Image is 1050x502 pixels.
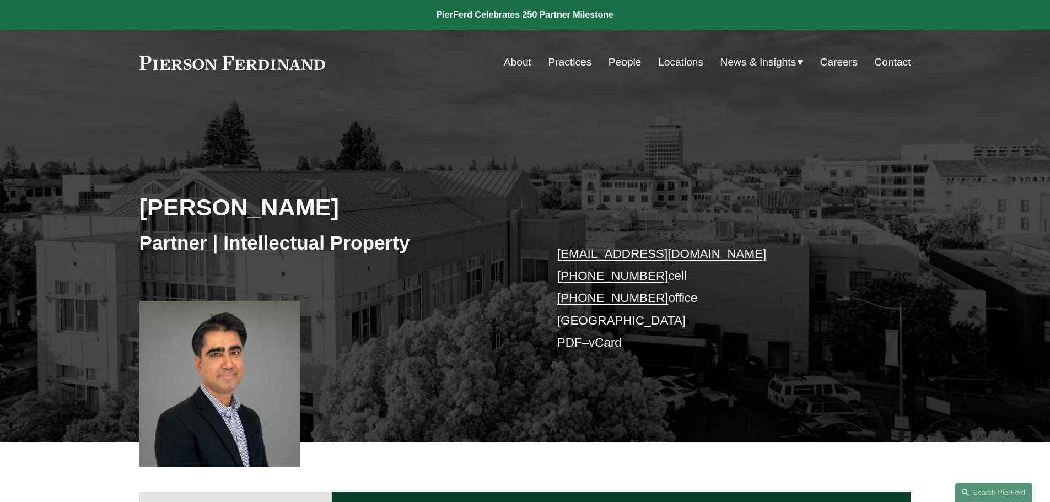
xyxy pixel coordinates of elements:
a: About [504,52,531,73]
a: [EMAIL_ADDRESS][DOMAIN_NAME] [557,247,766,261]
a: Practices [548,52,591,73]
h3: Partner | Intellectual Property [139,231,525,255]
a: folder dropdown [720,52,804,73]
h2: [PERSON_NAME] [139,193,525,222]
a: [PHONE_NUMBER] [557,291,669,305]
a: [PHONE_NUMBER] [557,269,669,283]
a: PDF [557,336,582,349]
a: Contact [874,52,911,73]
a: Search this site [955,483,1032,502]
a: vCard [589,336,622,349]
a: People [609,52,642,73]
a: Careers [820,52,858,73]
span: News & Insights [720,53,796,72]
p: cell office [GEOGRAPHIC_DATA] – [557,243,879,354]
a: Locations [658,52,703,73]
